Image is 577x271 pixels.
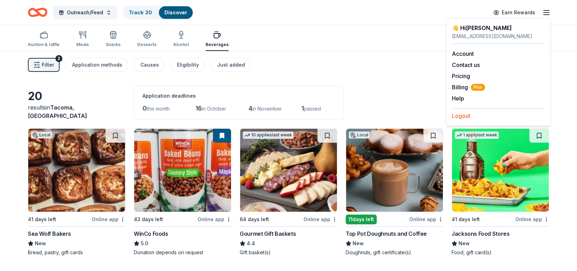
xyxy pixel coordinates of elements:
[452,24,545,32] div: 👋 Hi [PERSON_NAME]
[55,55,62,62] div: 2
[28,104,87,119] span: Tacoma, [GEOGRAPHIC_DATA]
[134,249,231,256] div: Donation depends on request
[28,249,125,256] div: Bread, pastry, gift cards
[346,129,443,212] img: Image for Top Pot Doughnuts and Coffee
[28,128,125,256] a: Image for Sea Wolf BakersLocal41 days leftOnline appSea Wolf BakersNewBread, pastry, gift cards
[177,61,199,69] div: Eligibility
[164,9,187,15] a: Discover
[28,28,60,51] button: Auction & raffle
[133,58,164,72] button: Causes
[210,58,251,72] button: Just added
[240,129,337,212] img: Image for Gourmet Gift Baskets
[134,129,231,212] img: Image for WinCo Foods
[459,239,470,248] span: New
[240,229,296,238] div: Gourmet Gift Baskets
[452,83,485,91] span: Billing
[301,105,304,112] span: 1
[452,229,509,238] div: Jacksons Food Stores
[28,129,125,212] img: Image for Sea Wolf Bakers
[28,104,87,119] span: in
[134,215,163,224] div: 43 days left
[349,131,370,138] div: Local
[452,73,470,80] a: Pricing
[452,83,485,91] button: BillingPlus
[67,8,103,17] span: Outreach/Feed
[92,215,125,224] div: Online app
[31,131,52,138] div: Local
[137,42,156,47] div: Desserts
[452,129,549,212] img: Image for Jacksons Food Stores
[134,128,231,256] a: Image for WinCo Foods43 days leftOnline appWinCo Foods5.0Donation depends on request
[28,89,125,103] div: 20
[28,4,47,21] a: Home
[489,6,539,19] a: Earn Rewards
[28,58,60,72] button: Filter2
[35,239,46,248] span: New
[409,215,443,224] div: Online app
[452,112,470,120] button: Logout
[346,128,443,256] a: Image for Top Pot Doughnuts and CoffeeLocal11days leftOnline appTop Pot Doughnuts and CoffeeNewDo...
[129,9,152,15] a: Track· 20
[247,239,255,248] span: 4.4
[452,215,480,224] div: 41 days left
[452,50,474,57] a: Account
[515,215,549,224] div: Online app
[240,128,337,256] a: Image for Gourmet Gift Baskets10 applieslast week64 days leftOnline appGourmet Gift Baskets4.4Gif...
[303,215,337,224] div: Online app
[195,105,202,112] span: 16
[252,106,282,112] span: in November
[141,239,148,248] span: 5.0
[76,28,89,51] button: Meals
[28,42,60,47] div: Auction & raffle
[452,249,549,256] div: Food, gift card(s)
[28,229,71,238] div: Sea Wolf Bakers
[42,61,54,69] span: Filter
[106,28,121,51] button: Snacks
[346,229,427,238] div: Top Pot Doughnuts and Coffee
[248,105,252,112] span: 4
[452,32,545,40] div: [EMAIL_ADDRESS][DOMAIN_NAME]
[346,214,377,224] div: 11 days left
[353,239,364,248] span: New
[217,61,245,69] div: Just added
[346,249,443,256] div: Doughnuts, gift certificate(s)
[243,131,293,139] div: 10 applies last week
[106,42,121,47] div: Snacks
[143,105,147,112] span: 0
[198,215,231,224] div: Online app
[28,215,56,224] div: 41 days left
[452,61,480,69] button: Contact us
[202,106,226,112] span: in October
[173,42,189,47] div: Alcohol
[455,131,499,139] div: 1 apply last week
[471,84,485,91] span: Plus
[28,103,125,120] div: results
[143,92,335,100] div: Application deadlines
[173,28,189,51] button: Alcohol
[452,94,464,103] button: Help
[147,106,170,112] span: this month
[140,61,159,69] div: Causes
[123,6,193,20] button: Track· 20Discover
[304,106,321,112] span: passed
[72,61,122,69] div: Application methods
[76,42,89,47] div: Meals
[170,58,205,72] button: Eligibility
[240,249,337,256] div: Gift basket(s)
[240,215,269,224] div: 64 days left
[53,6,117,20] button: Outreach/Feed
[65,58,128,72] button: Application methods
[452,128,549,256] a: Image for Jacksons Food Stores1 applylast week41 days leftOnline appJacksons Food StoresNewFood, ...
[206,28,229,51] button: Beverages
[134,229,168,238] div: WinCo Foods
[137,28,156,51] button: Desserts
[206,42,229,47] div: Beverages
